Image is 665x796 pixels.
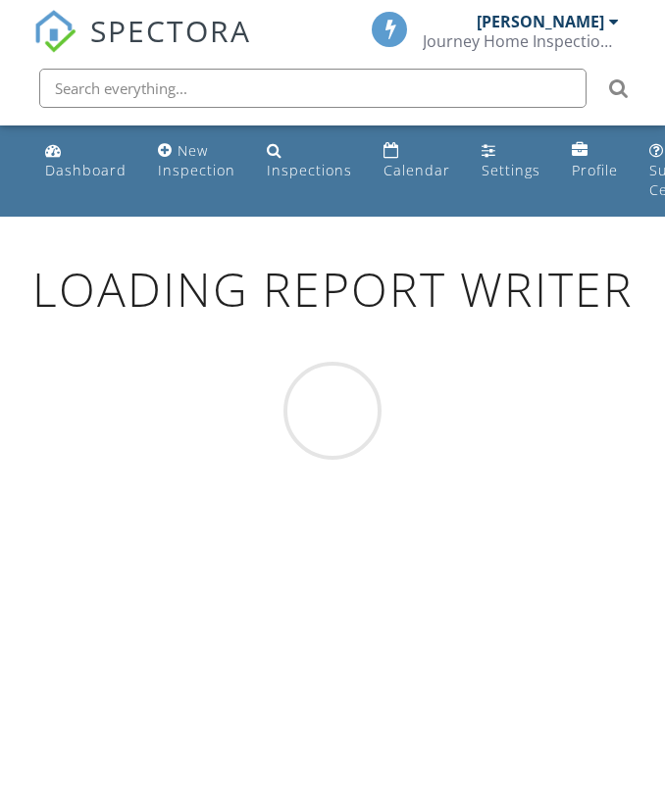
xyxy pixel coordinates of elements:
[384,161,450,179] div: Calendar
[33,10,77,53] img: The Best Home Inspection Software - Spectora
[477,12,604,31] div: [PERSON_NAME]
[474,133,548,189] a: Settings
[572,161,618,179] div: Profile
[376,133,458,189] a: Calendar
[37,133,134,189] a: Dashboard
[423,31,619,51] div: Journey Home Inspection Services
[259,133,360,189] a: Inspections
[90,10,251,51] span: SPECTORA
[33,26,251,68] a: SPECTORA
[45,161,127,179] div: Dashboard
[267,161,352,179] div: Inspections
[482,161,540,179] div: Settings
[150,133,243,189] a: New Inspection
[158,141,235,179] div: New Inspection
[564,133,626,189] a: Profile
[39,69,587,108] input: Search everything...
